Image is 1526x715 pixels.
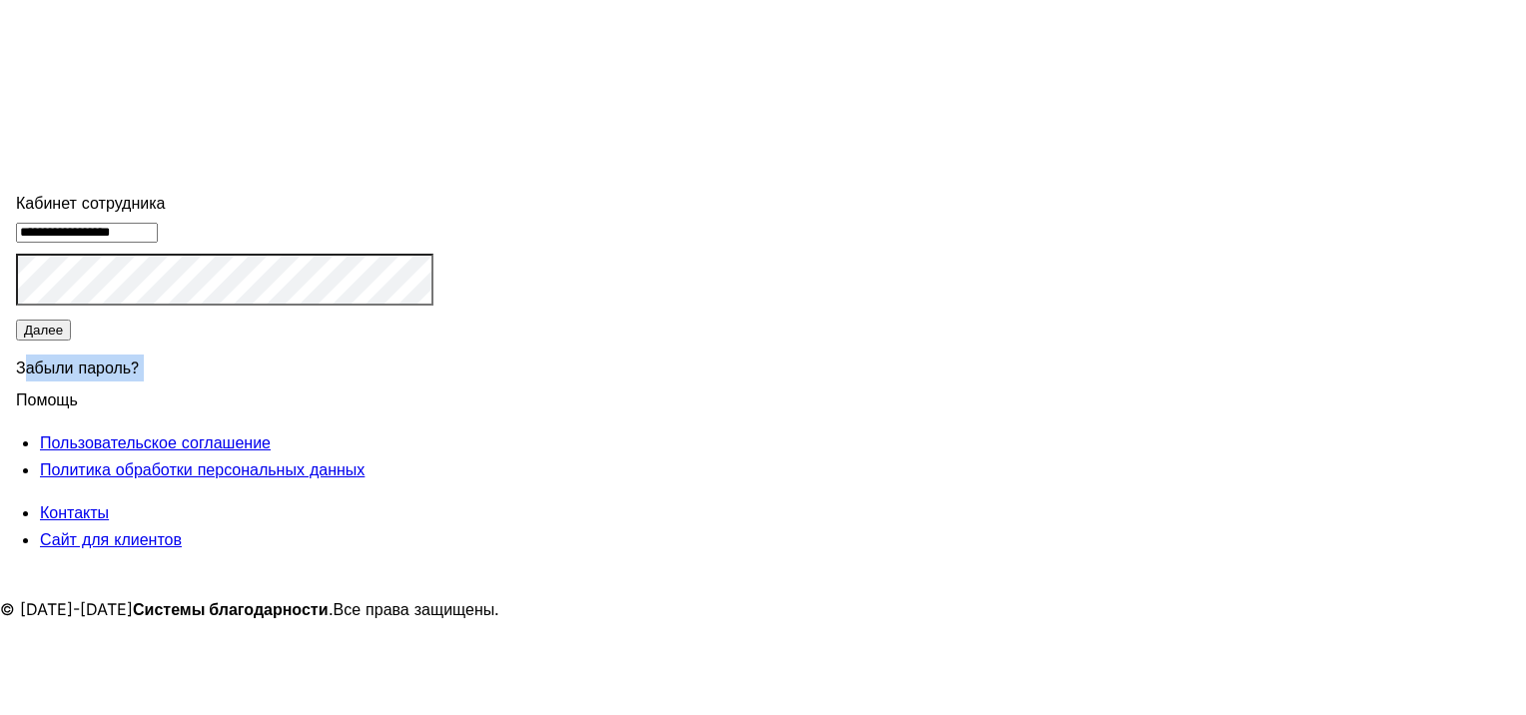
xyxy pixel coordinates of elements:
[40,502,109,522] a: Контакты
[334,599,500,619] span: Все права защищены.
[16,320,71,341] button: Далее
[16,190,433,217] div: Кабинет сотрудника
[40,432,271,452] a: Пользовательское соглашение
[40,459,365,479] a: Политика обработки персональных данных
[133,599,329,619] strong: Системы благодарности
[40,529,182,549] a: Сайт для клиентов
[16,377,78,409] span: Помощь
[16,343,433,386] div: Забыли пароль?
